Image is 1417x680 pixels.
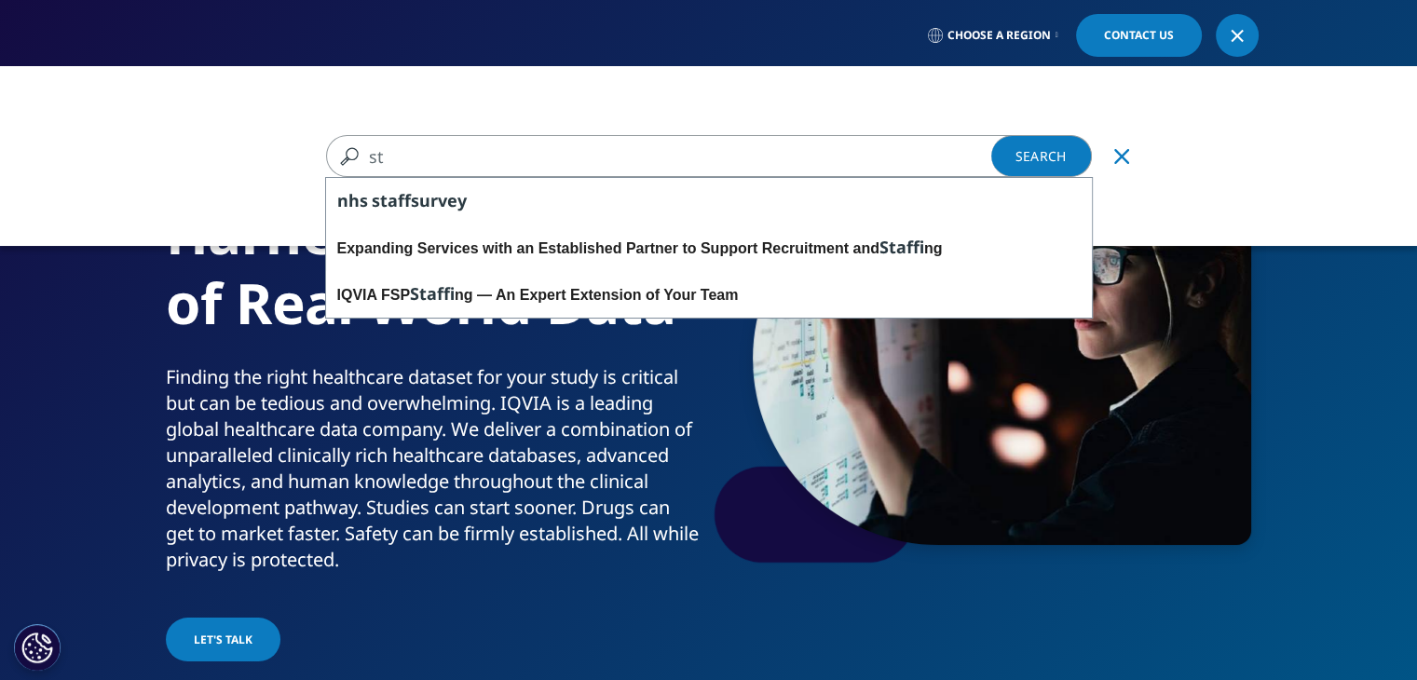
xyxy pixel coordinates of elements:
[326,224,1092,318] div: Expanding Services with an Established Partner to Support Recruitment and StaffingIQVIA FSP Staff...
[337,189,368,211] span: nhs
[326,135,1038,177] input: Search
[326,271,1092,318] div: IQVIA FSP ng — An Expert Extension of Your Team
[879,236,924,258] span: Staffi
[411,189,467,211] span: survey
[1104,30,1174,41] span: Contact Us
[1114,149,1129,164] svg: Clear
[410,282,455,305] span: Staffi
[1076,14,1202,57] a: Contact Us
[991,135,1092,177] a: Search
[325,177,1093,319] div: Search Suggestions
[14,624,61,671] button: Cookie Settings
[947,28,1051,43] span: Choose a Region
[326,178,1092,224] div: nhs staff survey
[326,224,1092,271] div: Expanding Services with an Established Partner to Support Recruitment and ng
[372,189,411,211] span: staff
[316,65,1259,153] nav: Primary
